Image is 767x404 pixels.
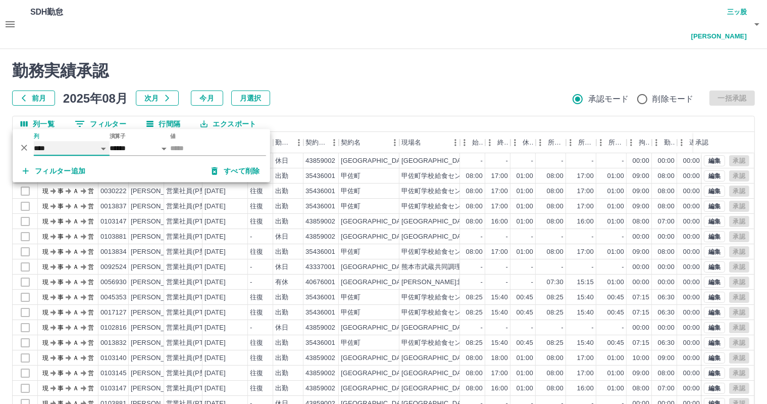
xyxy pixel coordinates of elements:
div: 08:00 [658,202,675,211]
div: [PERSON_NAME] [131,247,186,257]
div: 休日 [275,262,288,272]
text: 営 [88,279,94,286]
div: [GEOGRAPHIC_DATA] [341,232,411,242]
label: 列 [34,132,39,140]
div: 始業 [460,132,485,153]
div: 契約コード [303,132,339,153]
div: 08:00 [466,217,483,227]
button: 編集 [704,292,725,303]
div: [DATE] [204,278,226,287]
div: - [531,156,533,166]
div: [PERSON_NAME] [131,308,186,318]
button: 編集 [704,186,725,197]
div: 往復 [250,217,263,227]
div: 0092524 [100,262,127,272]
div: 往復 [250,187,263,196]
text: 事 [58,233,64,240]
div: 0030222 [100,187,127,196]
div: 休憩 [510,132,536,153]
div: - [592,156,594,166]
text: 現 [42,309,48,316]
text: 現 [42,218,48,225]
button: 編集 [704,155,725,166]
div: 00:00 [658,156,675,166]
div: 00:00 [658,278,675,287]
div: - [506,232,508,242]
div: 営業社員(PT契約) [166,278,219,287]
text: 営 [88,248,94,255]
text: Ａ [73,263,79,271]
div: - [481,232,483,242]
div: 07:00 [658,217,675,227]
button: 編集 [704,368,725,379]
text: 事 [58,279,64,286]
div: 00:00 [683,293,700,302]
button: 編集 [704,307,725,318]
div: 勤務区分 [273,132,303,153]
div: 休憩 [523,132,534,153]
button: 編集 [704,170,725,182]
div: 営業社員(PT契約) [166,232,219,242]
button: 編集 [704,246,725,257]
div: 00:00 [683,187,700,196]
div: 08:00 [547,247,564,257]
text: 営 [88,263,94,271]
div: 有休 [275,278,288,287]
div: [PERSON_NAME] [131,323,186,333]
div: 07:15 [633,293,649,302]
div: 0017127 [100,308,127,318]
div: - [622,262,624,272]
label: 値 [170,132,176,140]
text: Ａ [73,233,79,240]
div: 08:00 [547,171,564,181]
text: 現 [42,188,48,195]
div: 営業社員(P契約) [166,247,215,257]
div: [DATE] [204,247,226,257]
div: 35436001 [305,171,335,181]
div: - [622,156,624,166]
div: 35436001 [305,247,335,257]
div: 43859002 [305,232,335,242]
div: 甲佐町学校給食センター [401,171,475,181]
div: 43859002 [305,156,335,166]
div: 07:15 [633,308,649,318]
div: 営業社員(PT契約) [166,323,219,333]
div: 08:00 [466,171,483,181]
div: 01:00 [517,187,533,196]
button: 行間隔 [138,116,188,131]
div: 始業 [472,132,483,153]
div: 08:00 [633,217,649,227]
div: 所定休憩 [608,132,625,153]
button: すべて削除 [203,162,268,180]
div: - [250,323,252,333]
div: 00:45 [607,293,624,302]
div: 15:40 [577,308,594,318]
div: [DATE] [204,293,226,302]
button: メニュー [448,135,463,150]
div: [PERSON_NAME] [131,278,186,287]
div: 所定終業 [578,132,594,153]
div: 17:00 [491,171,508,181]
div: 甲佐町 [341,171,361,181]
text: 現 [42,203,48,210]
div: 遅刻等 [677,132,702,153]
span: 削除モード [653,93,694,105]
div: 08:00 [547,202,564,211]
div: - [506,278,508,287]
div: 甲佐町学校給食センター [401,247,475,257]
button: 編集 [704,216,725,227]
div: 16:00 [491,217,508,227]
button: フィルター表示 [67,116,134,131]
div: [GEOGRAPHIC_DATA] [341,278,411,287]
div: 0103147 [100,217,127,227]
div: 08:00 [466,247,483,257]
text: 現 [42,294,48,301]
div: 出勤 [275,171,288,181]
div: 01:00 [517,171,533,181]
div: 契約名 [341,132,361,153]
div: 甲佐町 [341,202,361,211]
div: 00:00 [658,262,675,272]
div: [DATE] [204,202,226,211]
div: 01:00 [607,171,624,181]
div: 09:00 [633,247,649,257]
